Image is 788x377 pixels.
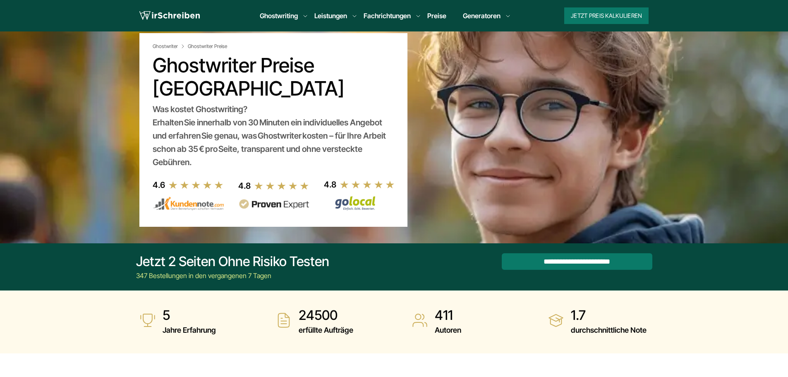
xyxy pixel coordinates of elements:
strong: 24500 [299,307,353,324]
img: provenexpert reviews [238,199,309,209]
img: stars [340,180,395,189]
img: Jahre Erfahrung [139,312,156,329]
a: Fachrichtungen [364,11,411,21]
div: Was kostet Ghostwriting? Erhalten Sie innerhalb von 30 Minuten ein individuelles Angebot und erfa... [153,103,394,169]
a: Ghostwriting [260,11,298,21]
div: 4.6 [153,178,165,192]
span: Jahre Erfahrung [163,324,216,337]
button: Jetzt Preis kalkulieren [564,7,649,24]
h1: Ghostwriter Preise [GEOGRAPHIC_DATA] [153,54,394,100]
a: Generatoren [463,11,501,21]
img: Wirschreiben Bewertungen [324,196,395,211]
img: Autoren [412,312,428,329]
a: Leistungen [314,11,347,21]
a: Preise [427,12,446,20]
a: Ghostwriter [153,43,186,50]
span: Ghostwriter Preise [188,43,227,50]
div: 4.8 [324,178,336,191]
strong: 1.7 [571,307,647,324]
div: Jetzt 2 Seiten ohne Risiko testen [136,253,329,270]
img: durchschnittliche Note [548,312,564,329]
img: erfüllte Aufträge [275,312,292,329]
strong: 5 [163,307,216,324]
span: Autoren [435,324,461,337]
div: 4.8 [238,179,251,192]
img: stars [168,180,224,190]
img: kundennote [153,197,224,211]
div: 347 Bestellungen in den vergangenen 7 Tagen [136,271,329,281]
strong: 411 [435,307,461,324]
img: stars [254,181,309,190]
img: logo wirschreiben [139,10,200,22]
span: durchschnittliche Note [571,324,647,337]
span: erfüllte Aufträge [299,324,353,337]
